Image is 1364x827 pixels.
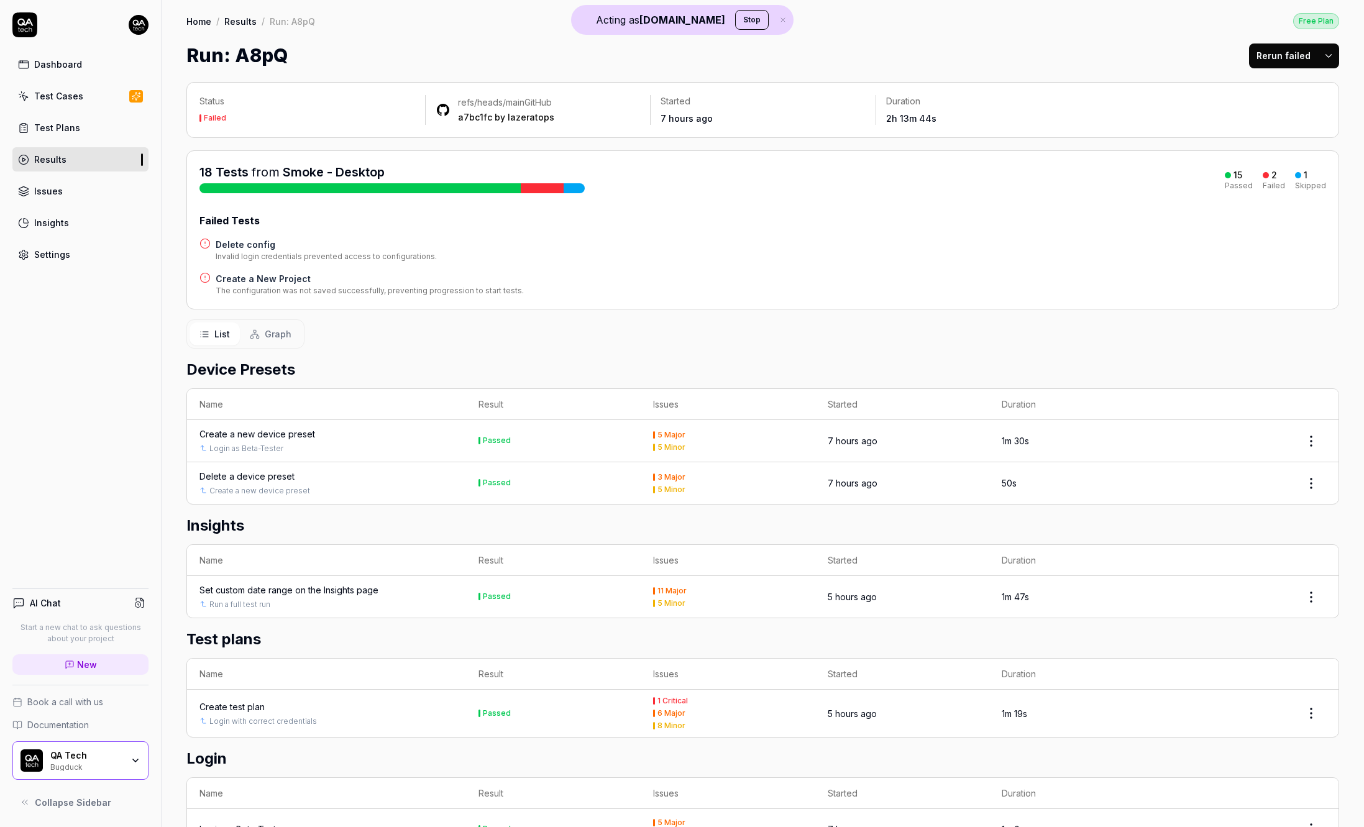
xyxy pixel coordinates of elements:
[35,796,111,809] span: Collapse Sidebar
[216,285,524,296] div: The configuration was not saved successfully, preventing progression to start tests.
[508,112,554,122] a: lazeratops
[483,437,511,444] div: Passed
[12,718,149,731] a: Documentation
[34,58,82,71] div: Dashboard
[21,749,43,772] img: QA Tech Logo
[641,545,815,576] th: Issues
[12,147,149,171] a: Results
[12,52,149,76] a: Dashboard
[186,747,1339,770] h2: Login
[815,778,990,809] th: Started
[265,327,291,340] span: Graph
[283,165,385,180] a: Smoke - Desktop
[1002,436,1029,446] time: 1m 30s
[735,10,769,30] button: Stop
[989,659,1164,690] th: Duration
[1002,478,1017,488] time: 50s
[12,242,149,267] a: Settings
[34,185,63,198] div: Issues
[989,389,1164,420] th: Duration
[27,718,89,731] span: Documentation
[641,659,815,690] th: Issues
[828,592,877,602] time: 5 hours ago
[199,700,265,713] a: Create test plan
[1234,170,1242,181] div: 15
[458,111,554,124] div: by
[458,96,554,109] div: GitHub
[34,216,69,229] div: Insights
[1263,182,1285,190] div: Failed
[657,444,685,451] div: 5 Minor
[50,761,122,771] div: Bugduck
[216,272,524,285] a: Create a New Project
[199,427,315,441] a: Create a new device preset
[657,473,685,481] div: 3 Major
[483,710,511,717] div: Passed
[989,778,1164,809] th: Duration
[186,628,1339,651] h2: Test plans
[240,322,301,345] button: Graph
[458,97,524,107] a: refs/heads/main
[886,95,1091,107] p: Duration
[77,658,97,671] span: New
[209,599,270,610] a: Run a full test run
[12,84,149,108] a: Test Cases
[262,15,265,27] div: /
[12,179,149,203] a: Issues
[1249,43,1318,68] button: Rerun failed
[129,15,149,35] img: 7ccf6c19-61ad-4a6c-8811-018b02a1b829.jpg
[483,479,511,487] div: Passed
[1271,170,1277,181] div: 2
[34,89,83,103] div: Test Cases
[214,327,230,340] span: List
[12,790,149,815] button: Collapse Sidebar
[828,708,877,719] time: 5 hours ago
[270,15,315,27] div: Run: A8pQ
[199,583,378,596] a: Set custom date range on the Insights page
[483,593,511,600] div: Passed
[209,485,310,496] a: Create a new device preset
[815,545,990,576] th: Started
[815,389,990,420] th: Started
[458,112,492,122] a: a7bc1fc
[886,113,936,124] time: 2h 13m 44s
[815,659,990,690] th: Started
[209,443,283,454] a: Login as Beta-Tester
[199,95,415,107] p: Status
[204,114,226,122] div: Failed
[657,819,685,826] div: 5 Major
[190,322,240,345] button: List
[12,211,149,235] a: Insights
[216,238,437,251] a: Delete config
[466,659,641,690] th: Result
[989,545,1164,576] th: Duration
[661,113,713,124] time: 7 hours ago
[657,486,685,493] div: 5 Minor
[657,697,688,705] div: 1 Critical
[1002,708,1027,719] time: 1m 19s
[828,436,877,446] time: 7 hours ago
[466,778,641,809] th: Result
[252,165,280,180] span: from
[1225,182,1253,190] div: Passed
[12,116,149,140] a: Test Plans
[224,15,257,27] a: Results
[199,165,249,180] span: 18 Tests
[466,545,641,576] th: Result
[216,251,437,262] div: Invalid login credentials prevented access to configurations.
[34,121,80,134] div: Test Plans
[186,359,1339,381] h2: Device Presets
[50,750,122,761] div: QA Tech
[30,596,61,610] h4: AI Chat
[641,389,815,420] th: Issues
[657,722,685,729] div: 8 Minor
[12,695,149,708] a: Book a call with us
[186,42,288,70] h1: Run: A8pQ
[199,213,1326,228] div: Failed Tests
[12,741,149,780] button: QA Tech LogoQA TechBugduck
[12,622,149,644] p: Start a new chat to ask questions about your project
[657,600,685,607] div: 5 Minor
